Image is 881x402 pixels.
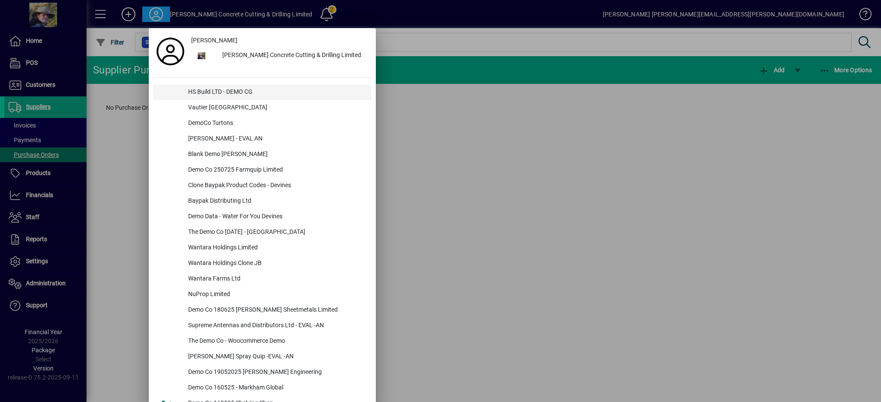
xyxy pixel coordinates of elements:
[181,225,372,240] div: The Demo Co [DATE] - [GEOGRAPHIC_DATA]
[181,178,372,194] div: Clone Baypak Product Codes - Devines
[153,303,372,318] button: Demo Co 180625 [PERSON_NAME] Sheetmetals Limited
[181,349,372,365] div: [PERSON_NAME] Spray Quip -EVAL -AN
[181,209,372,225] div: Demo Data - Water For You Devines
[153,365,372,380] button: Demo Co 19052025 [PERSON_NAME] Engineering
[153,287,372,303] button: NuProp Limited
[153,85,372,100] button: HS Build LTD - DEMO CG
[181,287,372,303] div: NuProp Limited
[215,48,372,64] div: [PERSON_NAME] Concrete Cutting & Drilling Limited
[181,147,372,163] div: Blank Demo [PERSON_NAME]
[153,240,372,256] button: Wantara Holdings Limited
[191,36,237,45] span: [PERSON_NAME]
[153,163,372,178] button: Demo Co 250725 Farmquip Limited
[153,131,372,147] button: [PERSON_NAME] - EVAL AN
[181,85,372,100] div: HS Build LTD - DEMO CG
[153,147,372,163] button: Blank Demo [PERSON_NAME]
[153,334,372,349] button: The Demo Co - Woocommerce Demo
[153,116,372,131] button: DemoCo Turtons
[181,380,372,396] div: Demo Co 160525 - Markham Global
[153,44,188,59] a: Profile
[181,163,372,178] div: Demo Co 250725 Farmquip Limited
[153,349,372,365] button: [PERSON_NAME] Spray Quip -EVAL -AN
[181,194,372,209] div: Baypak Distributing Ltd
[181,256,372,271] div: Wantara Holdings Clone JB
[153,271,372,287] button: Wantara Farms Ltd
[181,271,372,287] div: Wantara Farms Ltd
[153,380,372,396] button: Demo Co 160525 - Markham Global
[153,318,372,334] button: Supreme Antennas and Distributors Ltd - EVAL -AN
[181,131,372,147] div: [PERSON_NAME] - EVAL AN
[181,116,372,131] div: DemoCo Turtons
[188,48,372,64] button: [PERSON_NAME] Concrete Cutting & Drilling Limited
[153,209,372,225] button: Demo Data - Water For You Devines
[153,178,372,194] button: Clone Baypak Product Codes - Devines
[153,256,372,271] button: Wantara Holdings Clone JB
[181,303,372,318] div: Demo Co 180625 [PERSON_NAME] Sheetmetals Limited
[181,318,372,334] div: Supreme Antennas and Distributors Ltd - EVAL -AN
[153,225,372,240] button: The Demo Co [DATE] - [GEOGRAPHIC_DATA]
[181,334,372,349] div: The Demo Co - Woocommerce Demo
[181,100,372,116] div: Vautier [GEOGRAPHIC_DATA]
[188,32,372,48] a: [PERSON_NAME]
[153,100,372,116] button: Vautier [GEOGRAPHIC_DATA]
[153,194,372,209] button: Baypak Distributing Ltd
[181,240,372,256] div: Wantara Holdings Limited
[181,365,372,380] div: Demo Co 19052025 [PERSON_NAME] Engineering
